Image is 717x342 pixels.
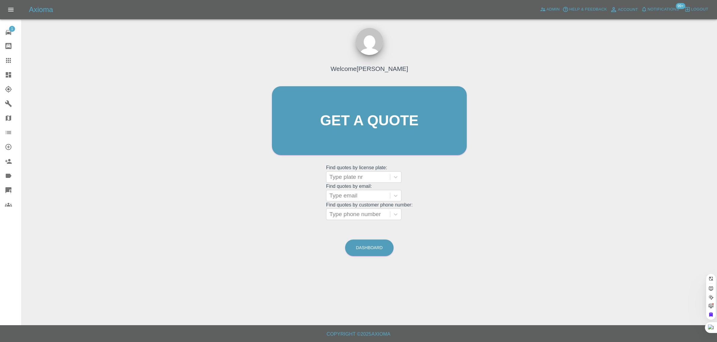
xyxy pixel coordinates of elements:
a: Admin [538,5,561,14]
grid: Find quotes by license plate: [326,165,413,183]
span: Notifications [648,6,679,13]
a: Dashboard [345,240,394,256]
span: 1 [9,26,15,32]
button: Logout [683,5,710,14]
grid: Find quotes by email: [326,184,413,201]
img: ... [356,28,383,55]
h4: Welcome [PERSON_NAME] [331,64,408,73]
span: 99+ [676,3,685,9]
a: Get a quote [272,86,467,155]
h6: Copyright © 2025 Axioma [5,330,712,338]
span: Admin [547,6,560,13]
button: Help & Feedback [561,5,608,14]
span: Help & Feedback [569,6,607,13]
button: Open drawer [4,2,18,17]
grid: Find quotes by customer phone number: [326,202,413,220]
span: Account [618,6,638,13]
a: Account [609,5,640,14]
span: Logout [691,6,708,13]
h5: Axioma [29,5,53,14]
button: Notifications [640,5,681,14]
